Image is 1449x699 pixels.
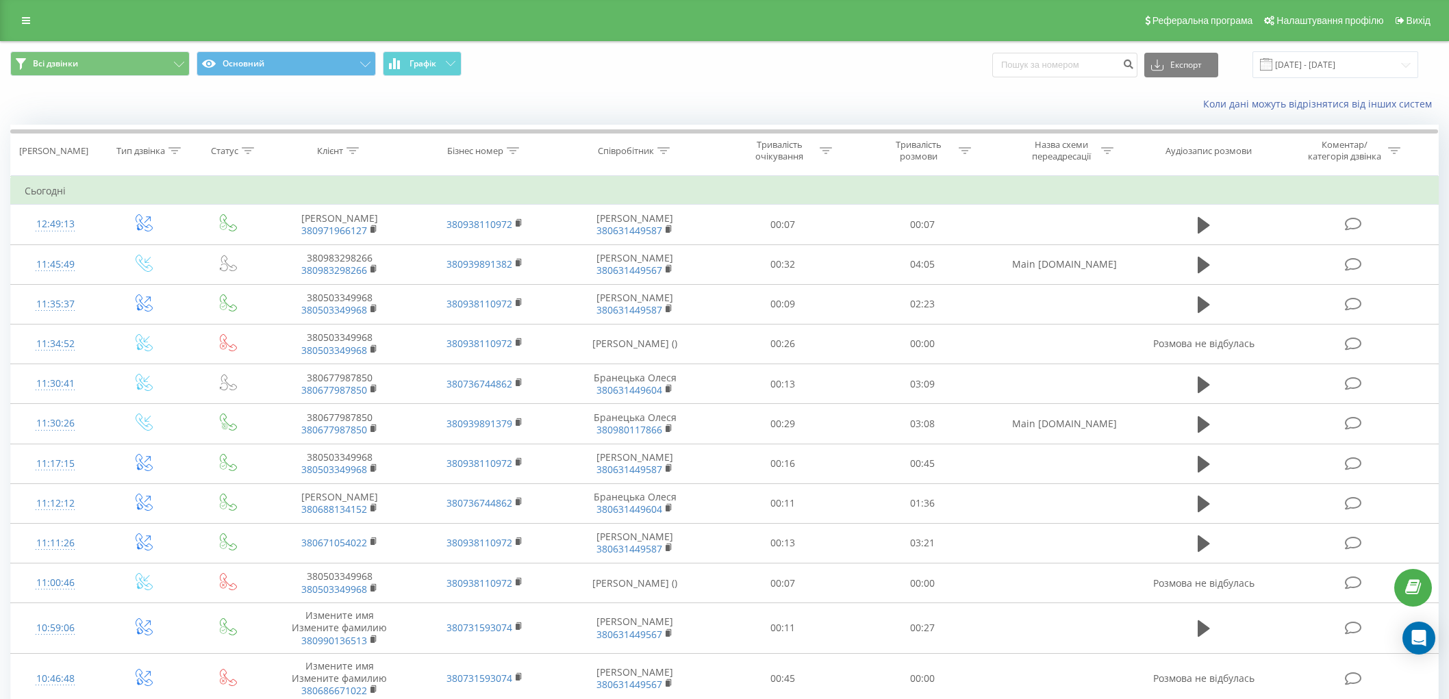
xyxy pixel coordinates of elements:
td: 380503349968 [267,444,412,483]
a: 380736744862 [446,377,512,390]
a: 380631449567 [596,628,662,641]
button: Всі дзвінки [10,51,190,76]
a: 380971966127 [301,224,367,237]
td: 00:26 [713,324,853,364]
td: 00:00 [853,324,992,364]
a: 380671054022 [301,536,367,549]
div: 11:30:26 [25,410,86,437]
div: Співробітник [598,145,654,157]
div: 10:46:48 [25,665,86,692]
td: 00:11 [713,483,853,523]
td: 00:29 [713,404,853,444]
td: 00:11 [713,603,853,654]
td: 03:09 [853,364,992,404]
td: [PERSON_NAME] [267,483,412,523]
td: 00:09 [713,284,853,324]
td: 00:00 [853,563,992,603]
a: 380503349968 [301,463,367,476]
td: Сьогодні [11,177,1439,205]
td: [PERSON_NAME] [557,244,713,284]
div: Клієнт [317,145,343,157]
td: 00:13 [713,364,853,404]
td: 00:16 [713,444,853,483]
button: Експорт [1144,53,1218,77]
a: 380686671022 [301,684,367,697]
div: Тривалість очікування [743,139,816,162]
span: Розмова не відбулась [1153,672,1255,685]
td: 03:08 [853,404,992,444]
td: 00:27 [853,603,992,654]
span: Розмова не відбулась [1153,337,1255,350]
td: 04:05 [853,244,992,284]
div: 11:35:37 [25,291,86,318]
a: 380939891382 [446,257,512,270]
td: 00:07 [713,205,853,244]
span: Графік [409,59,436,68]
a: 380938110972 [446,457,512,470]
div: 10:59:06 [25,615,86,641]
a: 380503349968 [301,303,367,316]
td: 00:32 [713,244,853,284]
td: Бранецька Олеся [557,404,713,444]
button: Графік [383,51,462,76]
td: 00:13 [713,523,853,563]
a: Коли дані можуть відрізнятися вiд інших систем [1203,97,1439,110]
td: [PERSON_NAME] [557,205,713,244]
a: 380631449587 [596,303,662,316]
div: Тривалість розмови [882,139,955,162]
td: 380503349968 [267,284,412,324]
td: 03:21 [853,523,992,563]
td: Измените имя Измените фамилию [267,603,412,654]
td: 01:36 [853,483,992,523]
div: 11:30:41 [25,370,86,397]
td: 380983298266 [267,244,412,284]
div: Коментар/категорія дзвінка [1305,139,1385,162]
span: Налаштування профілю [1276,15,1383,26]
td: Main [DOMAIN_NAME] [992,244,1137,284]
a: 380939891379 [446,417,512,430]
a: 380990136513 [301,634,367,647]
td: [PERSON_NAME] [267,205,412,244]
div: 11:11:26 [25,530,86,557]
td: [PERSON_NAME] [557,444,713,483]
a: 380731593074 [446,672,512,685]
td: [PERSON_NAME] [557,603,713,654]
td: Бранецька Олеся [557,364,713,404]
td: 380503349968 [267,563,412,603]
a: 380677987850 [301,423,367,436]
a: 380731593074 [446,621,512,634]
div: 11:45:49 [25,251,86,278]
a: 380631449587 [596,463,662,476]
a: 380688134152 [301,503,367,516]
input: Пошук за номером [992,53,1137,77]
div: 12:49:13 [25,211,86,238]
a: 380736744862 [446,496,512,509]
span: Розмова не відбулась [1153,576,1255,589]
a: 380983298266 [301,264,367,277]
a: 380980117866 [596,423,662,436]
a: 380631449587 [596,224,662,237]
a: 380938110972 [446,297,512,310]
div: Тип дзвінка [116,145,165,157]
a: 380677987850 [301,383,367,396]
div: [PERSON_NAME] [19,145,88,157]
button: Основний [197,51,376,76]
td: 00:45 [853,444,992,483]
td: [PERSON_NAME] [557,523,713,563]
td: [PERSON_NAME] () [557,324,713,364]
td: 380677987850 [267,404,412,444]
div: Назва схеми переадресації [1024,139,1098,162]
div: Аудіозапис розмови [1165,145,1252,157]
td: 00:07 [713,563,853,603]
span: Всі дзвінки [33,58,78,69]
td: Main [DOMAIN_NAME] [992,404,1137,444]
span: Вихід [1407,15,1431,26]
div: Статус [211,145,238,157]
div: 11:34:52 [25,331,86,357]
a: 380938110972 [446,536,512,549]
div: 11:17:15 [25,450,86,477]
a: 380631449604 [596,503,662,516]
td: 02:23 [853,284,992,324]
div: Бізнес номер [447,145,503,157]
a: 380631449567 [596,264,662,277]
